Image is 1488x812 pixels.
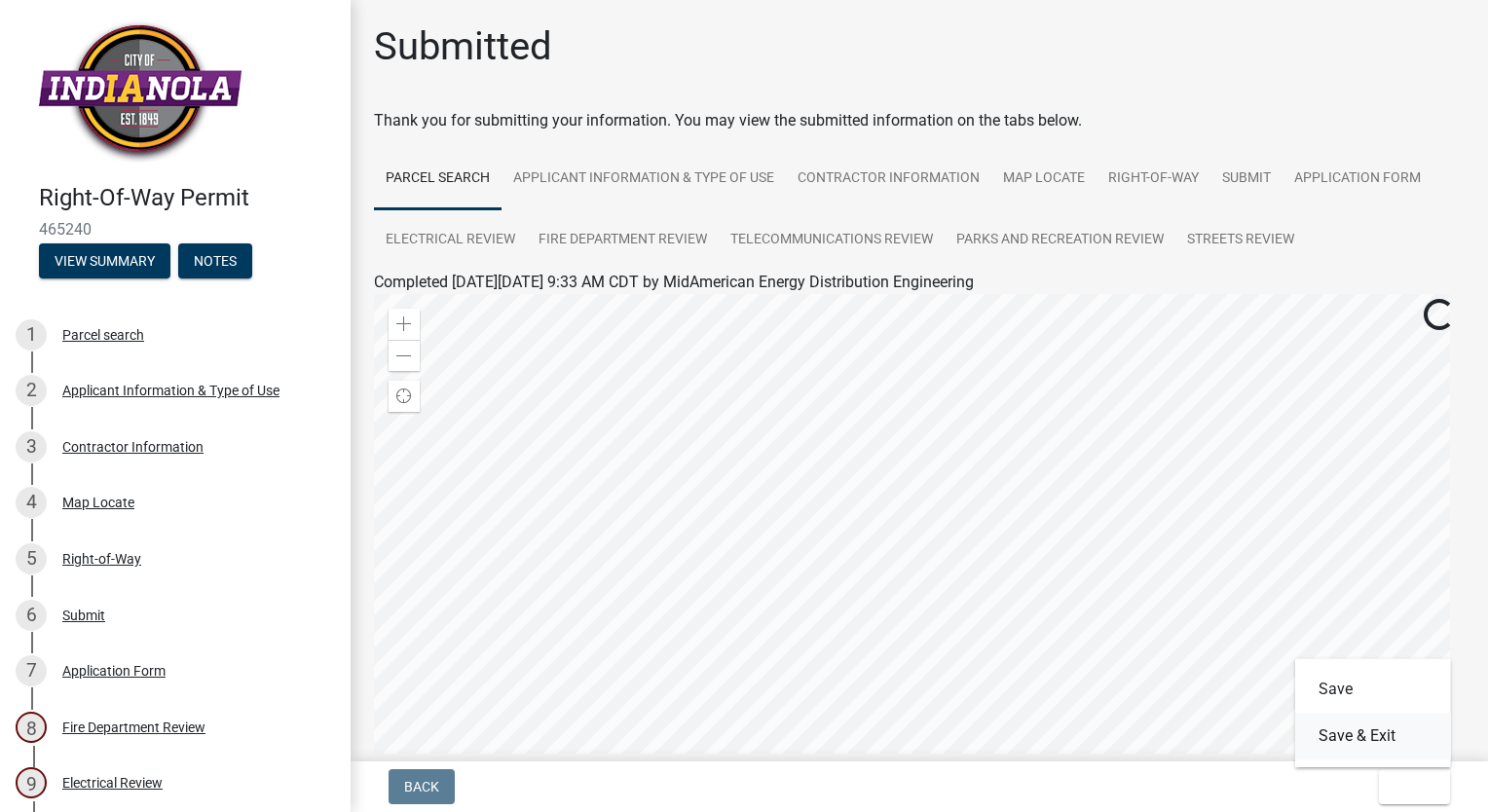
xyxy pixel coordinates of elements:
div: Parcel search [62,328,144,342]
a: Right-of-Way [1097,148,1210,210]
span: 465240 [39,220,312,239]
button: Notes [178,243,252,278]
div: Applicant Information & Type of Use [62,384,279,397]
div: Fire Department Review [62,720,205,734]
div: 3 [16,431,47,462]
span: Completed [DATE][DATE] 9:33 AM CDT by MidAmerican Energy Distribution Engineering [374,273,974,291]
div: Submit [62,609,105,622]
div: 2 [16,375,47,406]
div: Right-of-Way [62,552,141,566]
button: Save & Exit [1295,713,1451,759]
button: Exit [1379,769,1450,804]
img: City of Indianola, Iowa [39,20,242,164]
div: Find my location [389,381,420,412]
a: Submit [1210,148,1283,210]
div: 6 [16,600,47,631]
div: Contractor Information [62,440,204,454]
a: Parcel search [374,148,502,210]
a: Fire Department Review [527,209,719,272]
a: Parks and Recreation Review [945,209,1175,272]
div: 9 [16,767,47,798]
div: Thank you for submitting your information. You may view the submitted information on the tabs below. [374,109,1465,132]
a: Telecommunications Review [719,209,945,272]
wm-modal-confirm: Notes [178,254,252,270]
a: Electrical Review [374,209,527,272]
button: View Summary [39,243,170,278]
div: 5 [16,543,47,574]
div: 7 [16,655,47,686]
a: Application Form [1283,148,1432,210]
button: Save [1295,666,1451,713]
div: Electrical Review [62,776,163,790]
div: Zoom out [389,340,420,371]
div: 1 [16,319,47,351]
div: Zoom in [389,309,420,340]
span: Back [404,779,439,794]
div: 4 [16,487,47,518]
a: Applicant Information & Type of Use [502,148,786,210]
a: Streets Review [1175,209,1306,272]
span: Exit [1395,779,1423,794]
button: Back [389,769,455,804]
wm-modal-confirm: Summary [39,254,170,270]
a: Map Locate [991,148,1097,210]
h4: Right-Of-Way Permit [39,184,335,212]
div: Map Locate [62,496,134,509]
div: 8 [16,712,47,743]
h1: Submitted [374,23,552,70]
div: Exit [1295,658,1451,767]
a: Contractor Information [786,148,991,210]
div: Application Form [62,664,166,678]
